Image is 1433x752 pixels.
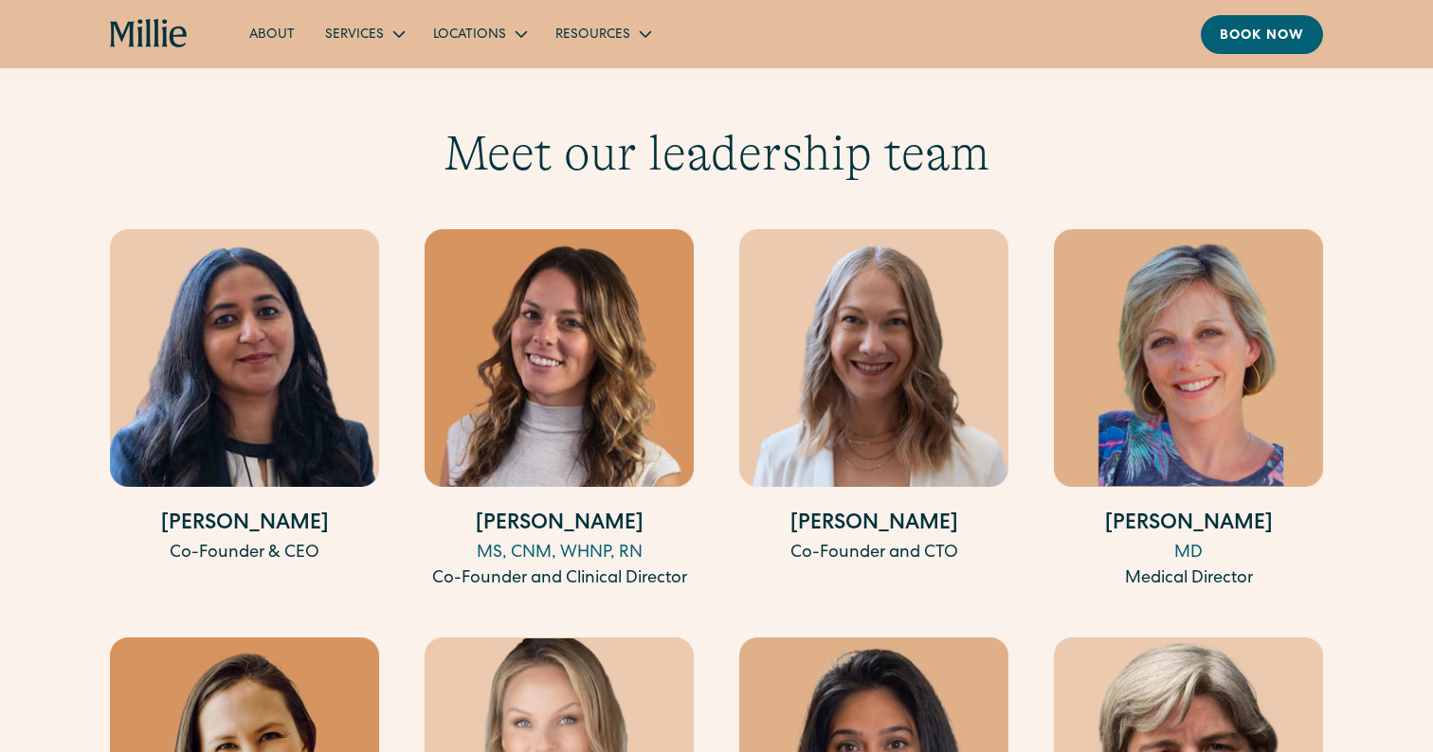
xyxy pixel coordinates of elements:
div: Locations [418,18,540,49]
a: home [110,19,189,49]
div: Resources [540,18,664,49]
div: Resources [555,26,630,45]
div: Co-Founder & CEO [110,541,379,566]
div: Locations [433,26,506,45]
h3: Meet our leadership team [110,124,1323,183]
div: Services [325,26,384,45]
div: MD [1054,541,1323,566]
h4: [PERSON_NAME] [110,510,379,541]
h4: [PERSON_NAME] [1054,510,1323,541]
a: Book now [1201,15,1323,54]
h4: [PERSON_NAME] [425,510,694,541]
div: Book now [1220,27,1304,46]
div: Services [310,18,418,49]
div: Co-Founder and CTO [739,541,1008,566]
a: About [234,18,310,49]
div: MS, CNM, WHNP, RN [425,541,694,566]
div: Co-Founder and Clinical Director [425,566,694,592]
div: Medical Director [1054,566,1323,592]
h4: [PERSON_NAME] [739,510,1008,541]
